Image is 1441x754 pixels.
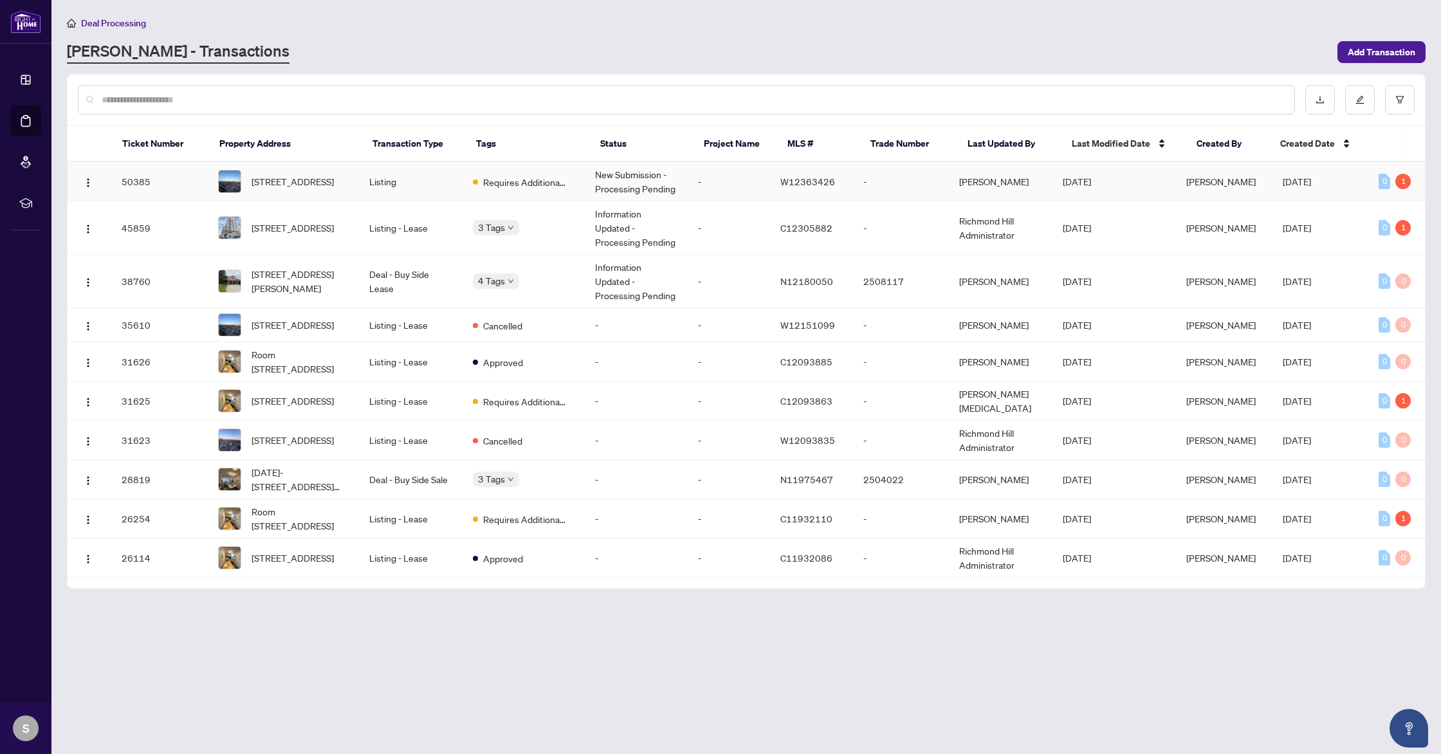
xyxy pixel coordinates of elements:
[483,355,523,369] span: Approved
[219,217,241,239] img: thumbnail-img
[1379,317,1390,333] div: 0
[483,434,522,448] span: Cancelled
[78,217,98,238] button: Logo
[1063,513,1091,524] span: [DATE]
[590,126,694,162] th: Status
[359,460,462,499] td: Deal - Buy Side Sale
[111,499,208,538] td: 26254
[1395,511,1411,526] div: 1
[1379,393,1390,409] div: 0
[780,356,832,367] span: C12093885
[1283,176,1311,187] span: [DATE]
[359,538,462,578] td: Listing - Lease
[853,460,950,499] td: 2504022
[688,255,770,308] td: -
[111,382,208,421] td: 31625
[1379,273,1390,289] div: 0
[780,395,832,407] span: C12093863
[1395,472,1411,487] div: 0
[780,176,835,187] span: W12363426
[1379,472,1390,487] div: 0
[219,314,241,336] img: thumbnail-img
[949,421,1052,460] td: Richmond Hill Administrator
[1283,275,1311,287] span: [DATE]
[780,552,832,564] span: C11932086
[508,476,514,483] span: down
[508,225,514,231] span: down
[853,255,950,308] td: 2508117
[111,201,208,255] td: 45859
[949,308,1052,342] td: [PERSON_NAME]
[585,201,688,255] td: Information Updated - Processing Pending
[1063,474,1091,485] span: [DATE]
[78,271,98,291] button: Logo
[78,171,98,192] button: Logo
[252,504,349,533] span: Room [STREET_ADDRESS]
[219,351,241,372] img: thumbnail-img
[67,19,76,28] span: home
[219,429,241,451] img: thumbnail-img
[585,342,688,382] td: -
[112,126,209,162] th: Ticket Number
[1395,432,1411,448] div: 0
[853,201,950,255] td: -
[1337,41,1426,63] button: Add Transaction
[1305,85,1335,115] button: download
[478,273,505,288] span: 4 Tags
[78,351,98,372] button: Logo
[585,499,688,538] td: -
[777,126,861,162] th: MLS #
[78,391,98,411] button: Logo
[78,547,98,568] button: Logo
[10,10,41,33] img: logo
[853,499,950,538] td: -
[1186,176,1256,187] span: [PERSON_NAME]
[688,201,770,255] td: -
[219,270,241,292] img: thumbnail-img
[83,178,93,188] img: Logo
[1280,136,1335,151] span: Created Date
[83,321,93,331] img: Logo
[219,508,241,529] img: thumbnail-img
[949,460,1052,499] td: [PERSON_NAME]
[1186,552,1256,564] span: [PERSON_NAME]
[78,430,98,450] button: Logo
[78,315,98,335] button: Logo
[1072,136,1150,151] span: Last Modified Date
[252,318,334,332] span: [STREET_ADDRESS]
[359,255,462,308] td: Deal - Buy Side Lease
[1186,395,1256,407] span: [PERSON_NAME]
[860,126,957,162] th: Trade Number
[111,162,208,201] td: 50385
[1063,176,1091,187] span: [DATE]
[1395,174,1411,189] div: 1
[1345,85,1375,115] button: edit
[252,221,334,235] span: [STREET_ADDRESS]
[1395,550,1411,565] div: 0
[252,174,334,188] span: [STREET_ADDRESS]
[585,460,688,499] td: -
[81,17,146,29] span: Deal Processing
[83,436,93,446] img: Logo
[1270,126,1367,162] th: Created Date
[78,469,98,490] button: Logo
[1186,356,1256,367] span: [PERSON_NAME]
[111,538,208,578] td: 26114
[1379,511,1390,526] div: 0
[1395,273,1411,289] div: 0
[1283,434,1311,446] span: [DATE]
[1316,95,1325,104] span: download
[1186,513,1256,524] span: [PERSON_NAME]
[1186,434,1256,446] span: [PERSON_NAME]
[949,538,1052,578] td: Richmond Hill Administrator
[483,551,523,565] span: Approved
[252,433,334,447] span: [STREET_ADDRESS]
[83,224,93,234] img: Logo
[688,538,770,578] td: -
[1395,220,1411,235] div: 1
[1395,393,1411,409] div: 1
[83,358,93,368] img: Logo
[252,347,349,376] span: Room [STREET_ADDRESS]
[853,162,950,201] td: -
[1379,354,1390,369] div: 0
